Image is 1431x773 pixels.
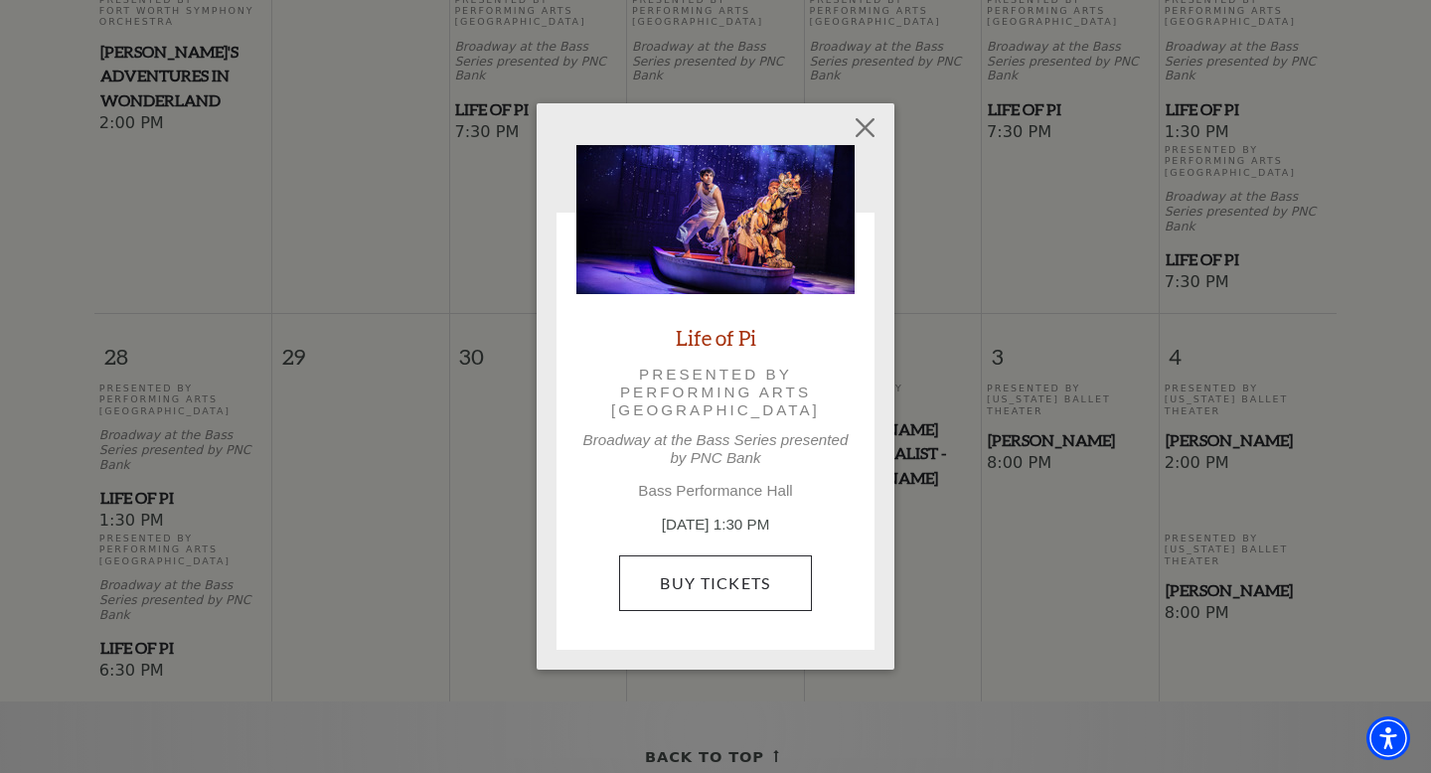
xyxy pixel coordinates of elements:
p: Broadway at the Bass Series presented by PNC Bank [576,431,855,467]
a: Life of Pi [676,324,756,351]
div: Accessibility Menu [1366,716,1410,760]
button: Close [847,108,884,146]
p: Bass Performance Hall [576,482,855,500]
p: [DATE] 1:30 PM [576,514,855,537]
img: Life of Pi [576,145,855,294]
p: Presented by Performing Arts [GEOGRAPHIC_DATA] [604,366,827,420]
a: Buy Tickets [619,555,811,611]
